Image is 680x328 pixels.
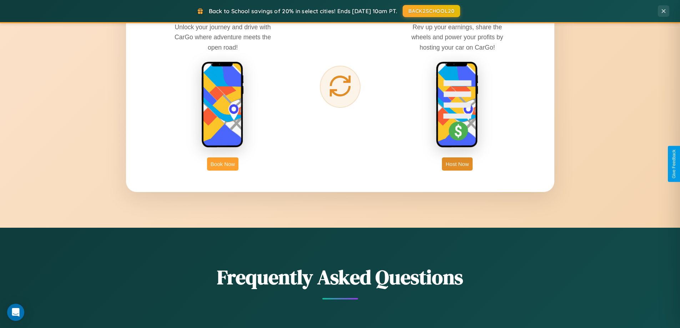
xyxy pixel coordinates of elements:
img: host phone [436,61,479,148]
div: Open Intercom Messenger [7,304,24,321]
span: Back to School savings of 20% in select cities! Ends [DATE] 10am PT. [209,7,397,15]
p: Rev up your earnings, share the wheels and power your profits by hosting your car on CarGo! [404,22,511,52]
p: Unlock your journey and drive with CarGo where adventure meets the open road! [169,22,276,52]
div: Give Feedback [671,150,676,178]
button: Book Now [207,157,238,171]
button: Host Now [442,157,472,171]
button: BACK2SCHOOL20 [403,5,460,17]
img: rent phone [201,61,244,148]
h2: Frequently Asked Questions [126,263,554,291]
